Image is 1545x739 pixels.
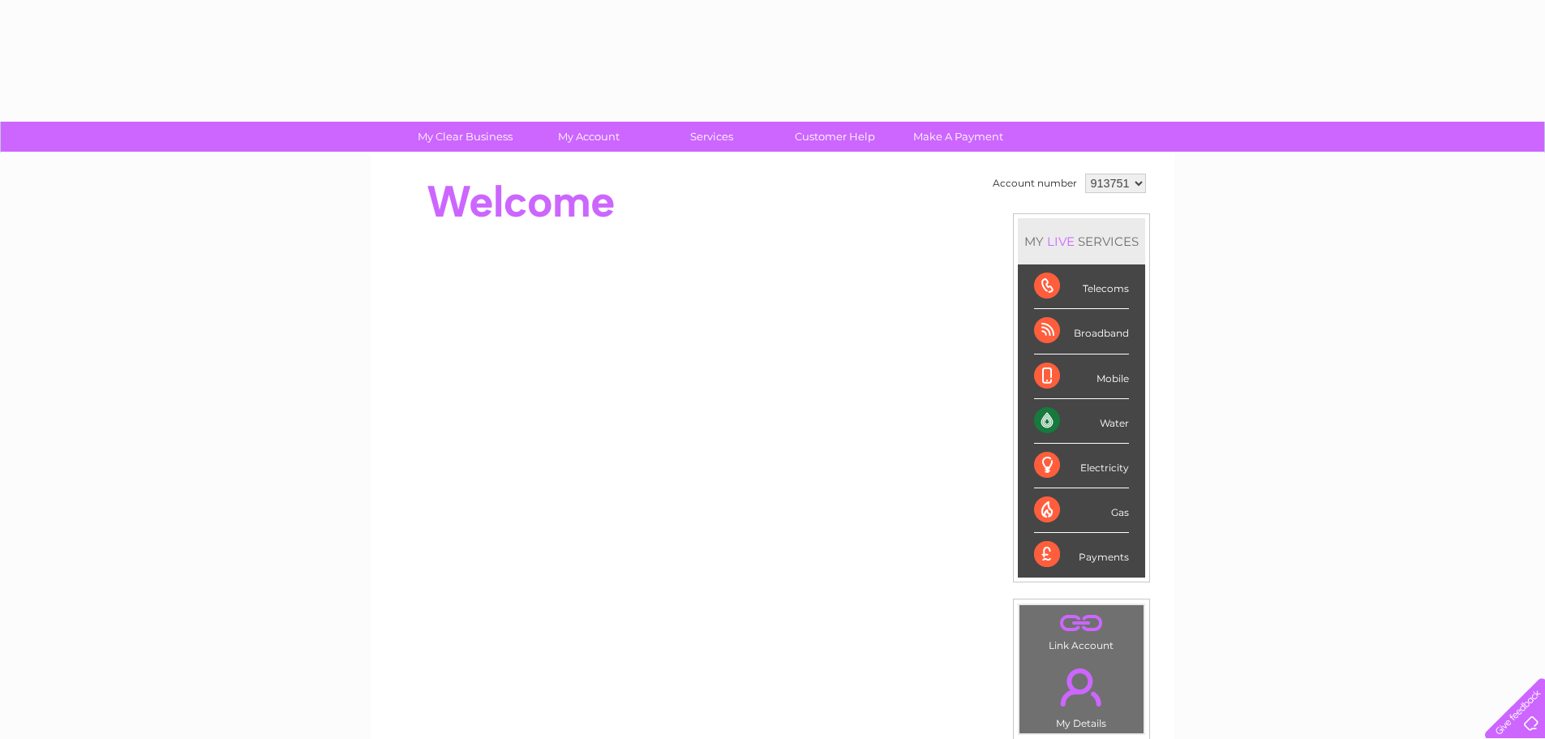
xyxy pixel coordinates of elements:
[1034,399,1129,444] div: Water
[645,122,779,152] a: Services
[891,122,1025,152] a: Make A Payment
[521,122,655,152] a: My Account
[989,170,1081,197] td: Account number
[1034,444,1129,488] div: Electricity
[1034,354,1129,399] div: Mobile
[1018,218,1145,264] div: MY SERVICES
[398,122,532,152] a: My Clear Business
[1024,659,1139,715] a: .
[1044,234,1078,249] div: LIVE
[1034,533,1129,577] div: Payments
[1019,604,1144,655] td: Link Account
[768,122,902,152] a: Customer Help
[1019,655,1144,734] td: My Details
[1034,264,1129,309] div: Telecoms
[1034,488,1129,533] div: Gas
[1024,609,1139,638] a: .
[1034,309,1129,354] div: Broadband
